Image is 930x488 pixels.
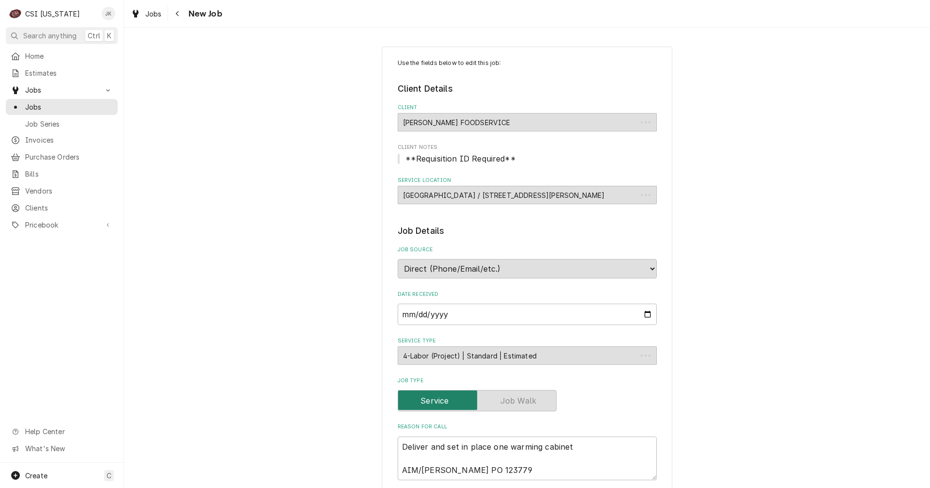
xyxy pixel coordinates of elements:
[6,65,118,81] a: Estimates
[25,186,113,196] span: Vendors
[405,154,516,163] span: **Requisition ID Required**
[398,225,657,237] legend: Job Details
[398,346,657,365] div: 4-Labor (Project) | Standard | Estimated
[102,7,115,20] div: Jeff Kuehl's Avatar
[25,152,113,162] span: Purchase Orders
[6,48,118,64] a: Home
[398,437,657,480] textarea: Deliver and set in place one warming cabinet AIM/[PERSON_NAME] PO 123779
[398,186,657,204] div: Grayson County Schools / 790 Shaw Station Rd, Leitchfield, KY 42754
[398,377,657,385] label: Job Type
[186,7,222,20] span: New Job
[398,104,657,131] div: Client
[6,200,118,216] a: Clients
[23,31,77,41] span: Search anything
[398,144,657,151] span: Client Notes
[6,166,118,182] a: Bills
[398,153,657,164] span: Client Notes
[25,426,112,437] span: Help Center
[398,423,657,480] div: Reason For Call
[88,31,100,41] span: Ctrl
[398,246,657,254] label: Job Source
[6,132,118,148] a: Invoices
[25,443,112,454] span: What's New
[6,217,118,233] a: Go to Pricebook
[107,471,111,481] span: C
[25,9,80,19] div: CSI [US_STATE]
[398,304,657,325] input: yyyy-mm-dd
[398,377,657,411] div: Job Type
[6,440,118,456] a: Go to What's New
[145,9,162,19] span: Jobs
[398,246,657,278] div: Job Source
[25,472,47,480] span: Create
[398,144,657,164] div: Client Notes
[6,27,118,44] button: Search anythingCtrlK
[25,203,113,213] span: Clients
[25,220,98,230] span: Pricebook
[398,337,657,365] div: Service Type
[398,423,657,431] label: Reason For Call
[398,59,657,67] p: Use the fields below to edit this job:
[398,390,657,411] div: Service
[6,423,118,439] a: Go to Help Center
[398,337,657,345] label: Service Type
[9,7,22,20] div: CSI Kentucky's Avatar
[398,291,657,325] div: Date Received
[398,104,657,112] label: Client
[25,135,113,145] span: Invoices
[25,102,113,112] span: Jobs
[25,169,113,179] span: Bills
[398,177,657,184] label: Service Location
[6,183,118,199] a: Vendors
[25,85,98,95] span: Jobs
[9,7,22,20] div: C
[398,82,657,95] legend: Client Details
[398,113,657,131] div: ZINK FOODSERVICE
[6,82,118,98] a: Go to Jobs
[127,6,166,22] a: Jobs
[6,116,118,132] a: Job Series
[6,99,118,115] a: Jobs
[25,119,113,129] span: Job Series
[25,51,113,61] span: Home
[398,291,657,298] label: Date Received
[107,31,111,41] span: K
[398,177,657,204] div: Service Location
[6,149,118,165] a: Purchase Orders
[102,7,115,20] div: JK
[170,6,186,21] button: Navigate back
[25,68,113,78] span: Estimates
